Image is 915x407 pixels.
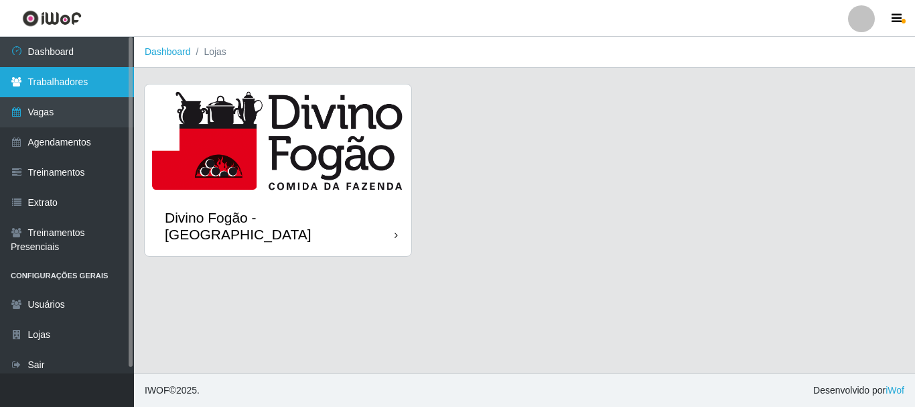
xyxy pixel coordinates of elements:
[191,45,226,59] li: Lojas
[22,10,82,27] img: CoreUI Logo
[145,84,411,256] a: Divino Fogão - [GEOGRAPHIC_DATA]
[145,46,191,57] a: Dashboard
[813,384,904,398] span: Desenvolvido por
[134,37,915,68] nav: breadcrumb
[145,84,411,196] img: cardImg
[145,385,169,396] span: IWOF
[886,385,904,396] a: iWof
[145,384,200,398] span: © 2025 .
[165,209,395,243] div: Divino Fogão - [GEOGRAPHIC_DATA]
